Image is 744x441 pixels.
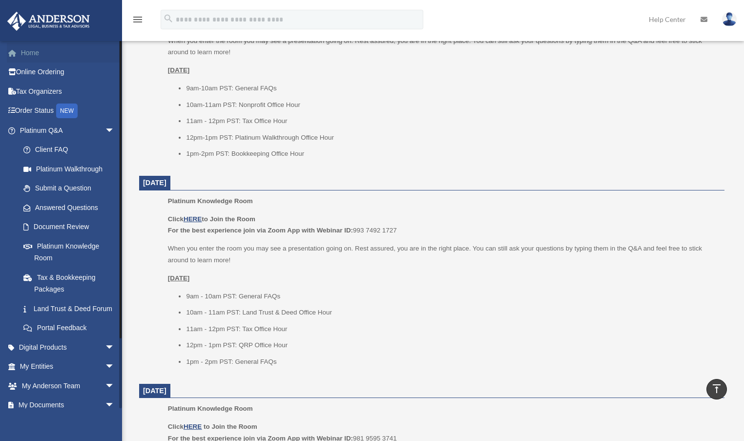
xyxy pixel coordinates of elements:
[163,13,174,24] i: search
[168,213,718,236] p: 993 7492 1727
[186,148,718,160] li: 1pm-2pm PST: Bookkeeping Office Hour
[204,423,257,430] b: to Join the Room
[7,337,129,357] a: Digital Productsarrow_drop_down
[168,243,718,266] p: When you enter the room you may see a presentation going on. Rest assured, you are in the right p...
[4,12,93,31] img: Anderson Advisors Platinum Portal
[186,83,718,94] li: 9am-10am PST: General FAQs
[706,379,727,399] a: vertical_align_top
[14,140,129,160] a: Client FAQ
[14,179,129,198] a: Submit a Question
[105,376,124,396] span: arrow_drop_down
[14,318,129,338] a: Portal Feedback
[168,35,718,58] p: When you enter the room you may see a presentation going on. Rest assured, you are in the right p...
[7,357,129,377] a: My Entitiesarrow_drop_down
[186,307,718,318] li: 10am - 11am PST: Land Trust & Deed Office Hour
[7,101,129,121] a: Order StatusNEW
[7,43,129,63] a: Home
[14,299,129,318] a: Land Trust & Deed Forum
[132,17,144,25] a: menu
[14,268,129,299] a: Tax & Bookkeeping Packages
[14,159,129,179] a: Platinum Walkthrough
[7,396,129,415] a: My Documentsarrow_drop_down
[711,383,723,395] i: vertical_align_top
[186,99,718,111] li: 10am-11am PST: Nonprofit Office Hour
[143,387,166,395] span: [DATE]
[168,423,204,430] b: Click
[56,104,78,118] div: NEW
[722,12,737,26] img: User Pic
[105,396,124,416] span: arrow_drop_down
[168,66,190,74] u: [DATE]
[186,132,718,144] li: 12pm-1pm PST: Platinum Walkthrough Office Hour
[184,215,202,223] a: HERE
[7,121,129,140] a: Platinum Q&Aarrow_drop_down
[186,356,718,368] li: 1pm - 2pm PST: General FAQs
[168,227,353,234] b: For the best experience join via Zoom App with Webinar ID:
[168,215,255,223] b: Click to Join the Room
[105,337,124,357] span: arrow_drop_down
[7,82,129,101] a: Tax Organizers
[186,323,718,335] li: 11am - 12pm PST: Tax Office Hour
[168,197,253,205] span: Platinum Knowledge Room
[186,291,718,302] li: 9am - 10am PST: General FAQs
[105,121,124,141] span: arrow_drop_down
[132,14,144,25] i: menu
[105,357,124,377] span: arrow_drop_down
[186,115,718,127] li: 11am - 12pm PST: Tax Office Hour
[7,376,129,396] a: My Anderson Teamarrow_drop_down
[168,405,253,412] span: Platinum Knowledge Room
[14,198,129,217] a: Answered Questions
[143,179,166,187] span: [DATE]
[186,339,718,351] li: 12pm - 1pm PST: QRP Office Hour
[168,274,190,282] u: [DATE]
[7,63,129,82] a: Online Ordering
[184,423,202,430] a: HERE
[14,236,124,268] a: Platinum Knowledge Room
[14,217,129,237] a: Document Review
